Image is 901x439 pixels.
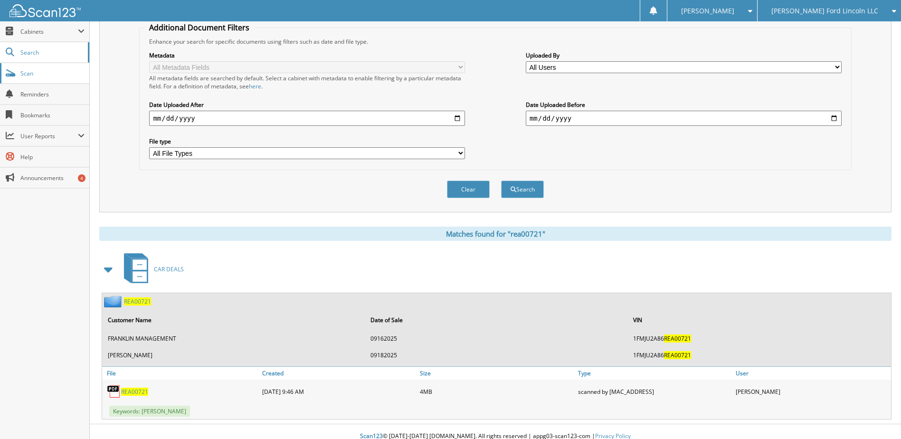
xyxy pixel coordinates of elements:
[9,4,81,17] img: scan123-logo-white.svg
[628,331,890,346] td: 1FMJU2A86
[104,296,124,307] img: folder2.png
[366,347,627,363] td: 09182025
[628,347,890,363] td: 1FMJU2A86
[99,227,892,241] div: Matches found for "rea00721"
[733,367,891,380] a: User
[260,382,417,401] div: [DATE] 9:46 AM
[149,111,465,126] input: start
[102,367,260,380] a: File
[149,51,465,59] label: Metadata
[109,406,190,417] span: Keywords: [PERSON_NAME]
[154,265,184,273] span: CAR DEALS
[260,367,417,380] a: Created
[733,382,891,401] div: [PERSON_NAME]
[576,367,733,380] a: Type
[771,8,878,14] span: [PERSON_NAME] Ford Lincoln LLC
[20,153,85,161] span: Help
[526,51,842,59] label: Uploaded By
[144,38,846,46] div: Enhance your search for specific documents using filters such as date and file type.
[526,101,842,109] label: Date Uploaded Before
[854,393,901,439] iframe: Chat Widget
[103,310,365,330] th: Customer Name
[526,111,842,126] input: end
[124,297,151,305] a: REA00721
[447,181,490,198] button: Clear
[366,331,627,346] td: 09162025
[681,8,734,14] span: [PERSON_NAME]
[144,22,254,33] legend: Additional Document Filters
[78,174,85,182] div: 4
[664,351,691,359] span: REA00721
[417,367,575,380] a: Size
[20,69,85,77] span: Scan
[249,82,261,90] a: here
[20,132,78,140] span: User Reports
[20,111,85,119] span: Bookmarks
[501,181,544,198] button: Search
[103,347,365,363] td: [PERSON_NAME]
[107,384,121,399] img: PDF.png
[366,310,627,330] th: Date of Sale
[664,334,691,343] span: REA00721
[118,250,184,288] a: CAR DEALS
[149,74,465,90] div: All metadata fields are searched by default. Select a cabinet with metadata to enable filtering b...
[20,174,85,182] span: Announcements
[103,331,365,346] td: FRANKLIN MANAGEMENT
[576,382,733,401] div: scanned by [MAC_ADDRESS]
[149,137,465,145] label: File type
[20,48,83,57] span: Search
[20,90,85,98] span: Reminders
[121,388,148,396] a: REA00721
[417,382,575,401] div: 4MB
[149,101,465,109] label: Date Uploaded After
[20,28,78,36] span: Cabinets
[628,310,890,330] th: VIN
